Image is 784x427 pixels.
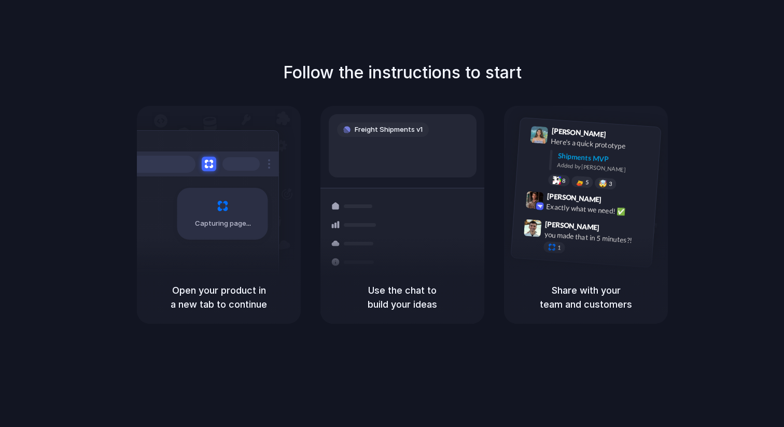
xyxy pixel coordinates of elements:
span: 9:41 AM [609,130,631,143]
span: [PERSON_NAME] [547,190,601,205]
span: 9:47 AM [603,224,624,236]
span: 1 [557,245,561,251]
span: 5 [585,180,589,185]
div: Exactly what we need! ✅ [546,201,650,219]
span: 9:42 AM [605,196,626,208]
div: 🤯 [599,180,608,188]
span: 3 [609,181,612,187]
div: you made that in 5 minutes?! [544,229,648,247]
span: 8 [562,178,566,184]
span: [PERSON_NAME] [545,218,600,233]
h1: Follow the instructions to start [283,60,522,85]
span: Freight Shipments v1 [355,125,423,135]
div: Added by [PERSON_NAME] [557,161,652,176]
h5: Use the chat to build your ideas [333,283,472,311]
span: Capturing page [195,218,253,229]
div: Shipments MVP [557,150,653,168]
div: Here's a quick prototype [551,136,654,154]
h5: Open your product in a new tab to continue [149,283,288,311]
h5: Share with your team and customers [516,283,655,311]
span: [PERSON_NAME] [551,125,606,140]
